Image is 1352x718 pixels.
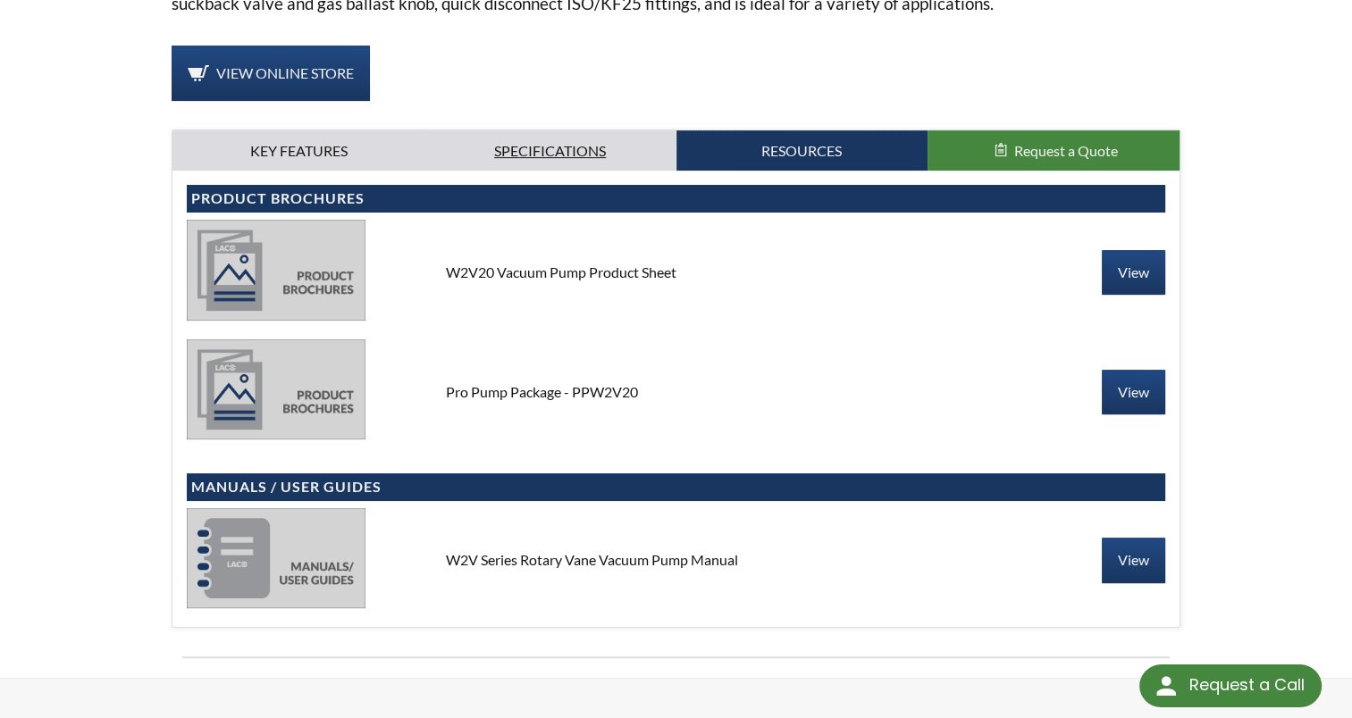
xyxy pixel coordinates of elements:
a: View Online Store [172,46,370,101]
a: View [1102,538,1165,582]
div: Pro Pump Package - PPW2V20 [432,382,920,402]
h4: Manuals / User Guides [191,478,1161,497]
a: View [1102,370,1165,414]
img: manuals-58eb83dcffeb6bffe51ad23c0c0dc674bfe46cf1c3d14eaecd86c55f24363f1d.jpg [187,508,365,608]
img: round button [1152,672,1180,700]
span: Request a Quote [1014,142,1118,159]
button: Request a Quote [928,130,1180,171]
a: View [1102,250,1165,295]
img: product_brochures-81b49242bb8394b31c113ade466a77c846893fb1009a796a1a03a1a1c57cbc37.jpg [187,339,365,439]
div: W2V Series Rotary Vane Vacuum Pump Manual [432,550,920,570]
span: View Online Store [216,64,354,81]
a: Specifications [424,130,676,171]
a: Resources [676,130,928,171]
img: product_brochures-81b49242bb8394b31c113ade466a77c846893fb1009a796a1a03a1a1c57cbc37.jpg [187,220,365,320]
a: Key Features [172,130,424,171]
div: W2V20 Vacuum Pump Product Sheet [432,263,920,282]
h4: Product Brochures [191,189,1161,208]
div: Request a Call [1139,664,1322,707]
div: Request a Call [1188,664,1304,705]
